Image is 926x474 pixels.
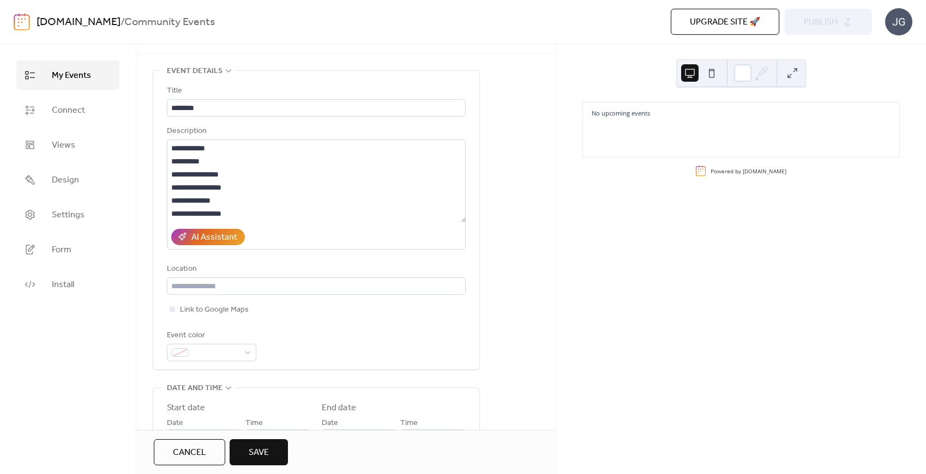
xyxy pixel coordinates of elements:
[37,12,121,33] a: [DOMAIN_NAME]
[173,446,206,459] span: Cancel
[167,65,223,78] span: Event details
[52,69,91,82] span: My Events
[245,417,263,430] span: Time
[52,139,75,152] span: Views
[52,174,79,187] span: Design
[322,417,338,430] span: Date
[154,439,225,465] button: Cancel
[167,125,464,138] div: Description
[16,60,119,90] a: My Events
[167,263,464,276] div: Location
[711,167,786,175] div: Powered by
[167,382,223,395] span: Date and time
[230,439,288,465] button: Save
[322,402,356,415] div: End date
[249,446,269,459] span: Save
[167,329,254,342] div: Event color
[16,200,119,229] a: Settings
[400,417,418,430] span: Time
[191,231,237,244] div: AI Assistant
[16,130,119,160] a: Views
[16,235,119,264] a: Form
[16,270,119,299] a: Install
[52,278,74,291] span: Install
[743,167,786,175] a: [DOMAIN_NAME]
[671,9,779,35] button: Upgrade site 🚀
[52,209,85,222] span: Settings
[52,244,71,257] span: Form
[171,229,245,245] button: AI Assistant
[180,303,249,317] span: Link to Google Maps
[167,402,205,415] div: Start date
[690,16,760,29] span: Upgrade site 🚀
[167,417,183,430] span: Date
[16,165,119,195] a: Design
[124,12,215,33] b: Community Events
[167,84,464,98] div: Title
[52,104,85,117] span: Connect
[14,13,30,31] img: logo
[592,109,891,117] div: No upcoming events
[885,8,912,35] div: JG
[16,95,119,125] a: Connect
[121,12,124,33] b: /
